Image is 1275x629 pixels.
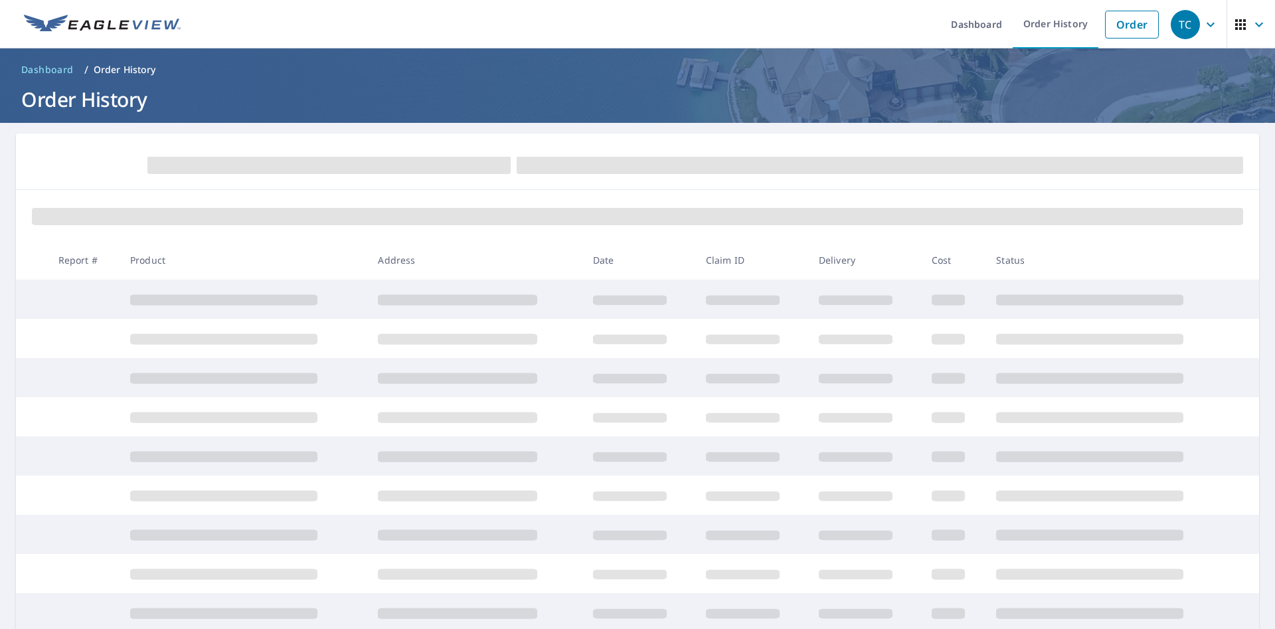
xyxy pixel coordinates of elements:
a: Order [1105,11,1159,39]
th: Delivery [808,240,921,280]
li: / [84,62,88,78]
th: Claim ID [695,240,808,280]
th: Address [367,240,582,280]
th: Status [985,240,1234,280]
th: Product [120,240,367,280]
th: Date [582,240,695,280]
th: Cost [921,240,986,280]
h1: Order History [16,86,1259,113]
th: Report # [48,240,120,280]
a: Dashboard [16,59,79,80]
div: TC [1171,10,1200,39]
img: EV Logo [24,15,181,35]
p: Order History [94,63,156,76]
span: Dashboard [21,63,74,76]
nav: breadcrumb [16,59,1259,80]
